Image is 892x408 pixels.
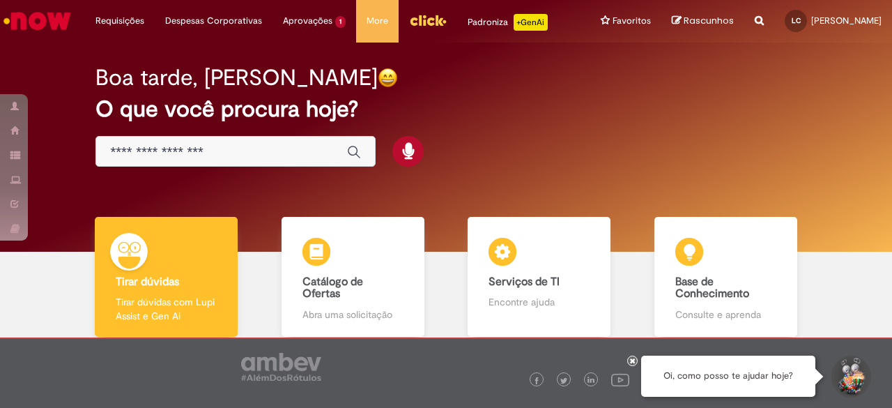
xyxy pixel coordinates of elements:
[95,66,378,90] h2: Boa tarde, [PERSON_NAME]
[672,15,734,28] a: Rascunhos
[367,14,388,28] span: More
[514,14,548,31] p: +GenAi
[468,14,548,31] div: Padroniza
[116,295,217,323] p: Tirar dúvidas com Lupi Assist e Gen Ai
[335,16,346,28] span: 1
[378,68,398,88] img: happy-face.png
[95,14,144,28] span: Requisições
[675,275,749,301] b: Base de Conhecimento
[446,217,633,338] a: Serviços de TI Encontre ajuda
[611,370,629,388] img: logo_footer_youtube.png
[641,356,815,397] div: Oi, como posso te ajudar hoje?
[587,377,594,385] img: logo_footer_linkedin.png
[260,217,447,338] a: Catálogo de Ofertas Abra uma solicitação
[95,97,796,121] h2: O que você procura hoje?
[811,15,882,27] span: [PERSON_NAME]
[560,377,567,384] img: logo_footer_twitter.png
[675,308,776,322] p: Consulte e aprenda
[829,356,871,398] button: Iniciar Conversa de Suporte
[489,275,560,289] b: Serviços de TI
[633,217,820,338] a: Base de Conhecimento Consulte e aprenda
[533,377,540,384] img: logo_footer_facebook.png
[409,10,447,31] img: click_logo_yellow_360x200.png
[73,217,260,338] a: Tirar dúvidas Tirar dúvidas com Lupi Assist e Gen Ai
[489,295,590,309] p: Encontre ajuda
[613,14,651,28] span: Favoritos
[116,275,179,289] b: Tirar dúvidas
[1,7,73,35] img: ServiceNow
[302,275,363,301] b: Catálogo de Ofertas
[684,14,734,27] span: Rascunhos
[283,14,332,28] span: Aprovações
[165,14,262,28] span: Despesas Corporativas
[302,308,403,322] p: Abra uma solicitação
[792,16,801,25] span: LC
[241,353,321,381] img: logo_footer_ambev_rotulo_gray.png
